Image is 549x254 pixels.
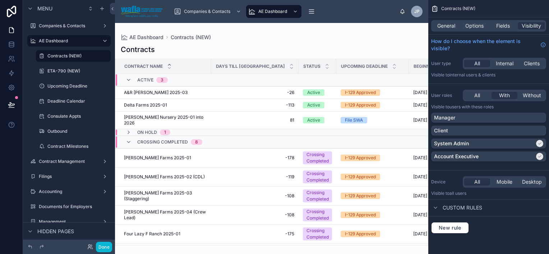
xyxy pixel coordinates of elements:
a: Upcoming Deadline [36,80,111,92]
span: Beginning Date of Need [414,64,469,69]
span: Upcoming Deadline [341,64,388,69]
p: System Admin [434,140,469,147]
span: Status [303,64,320,69]
label: Documents for Employers [39,204,109,210]
button: New rule [431,222,469,234]
label: Filings [39,174,99,179]
span: Internal [496,60,513,67]
label: User type [431,61,460,66]
label: Accounting [39,189,99,194]
label: ETA-790 (NEW) [47,68,109,74]
span: Hidden pages [37,228,74,235]
span: Internal users & clients [449,72,495,77]
span: Desktop [522,178,542,185]
p: Manager [434,114,455,121]
span: all users [449,190,466,196]
a: Deadline Calendar [36,95,111,107]
label: Contract Milestones [47,144,109,149]
p: Account Executive [434,153,479,160]
div: 1 [164,130,166,135]
a: Contract Management [27,156,111,167]
div: 8 [195,139,198,145]
span: AE Dashboard [258,9,287,14]
span: Clients [524,60,540,67]
label: Device [431,179,460,185]
span: JP [414,9,420,14]
span: Visibility [522,22,541,29]
label: Consulate Appts [47,113,109,119]
span: Menu [37,5,52,12]
p: Visible to [431,104,546,110]
a: Consulate Appts [36,110,111,122]
span: General [437,22,455,29]
label: Management [39,219,99,225]
span: Users with these roles [449,104,494,109]
label: Outbound [47,128,109,134]
label: Contracts (NEW) [47,53,106,59]
a: Accounting [27,186,111,197]
img: App logo [121,6,162,17]
span: All [474,178,480,185]
a: ETA-790 (NEW) [36,65,111,77]
a: How do I choose when the element is visible? [431,38,546,52]
a: Companies & Contacts [27,20,111,32]
span: New rule [436,225,464,231]
span: Mobile [497,178,512,185]
span: Custom rules [443,204,482,211]
p: Visible to [431,72,546,78]
span: Options [465,22,484,29]
label: AE Dashboard [39,38,96,44]
div: scrollable content [168,4,400,19]
div: 3 [161,77,163,83]
a: Contracts (NEW) [36,50,111,62]
label: Companies & Contacts [39,23,99,29]
span: Contract Name [124,64,163,69]
label: Upcoming Deadline [47,83,109,89]
a: AE Dashboard [246,5,301,18]
span: Companies & Contacts [184,9,230,14]
span: With [499,92,510,99]
a: Management [27,216,111,227]
span: Active [137,77,153,83]
span: Without [523,92,541,99]
a: Companies & Contacts [172,5,245,18]
a: Outbound [36,126,111,137]
a: Contract Milestones [36,141,111,152]
span: On Hold [137,130,157,135]
p: Visible to [431,190,546,196]
span: How do I choose when the element is visible? [431,38,538,52]
label: User roles [431,93,460,98]
a: Filings [27,171,111,182]
a: AE Dashboard [27,35,111,47]
button: Done [96,242,112,252]
label: Deadline Calendar [47,98,109,104]
a: Documents for Employers [27,201,111,212]
span: Fields [496,22,510,29]
span: Days till [GEOGRAPHIC_DATA] [216,64,285,69]
span: All [474,92,480,99]
span: All [474,60,480,67]
label: Contract Management [39,159,99,164]
span: Contracts (NEW) [441,6,475,11]
p: Client [434,127,448,134]
span: Crossing Completed [137,139,188,145]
